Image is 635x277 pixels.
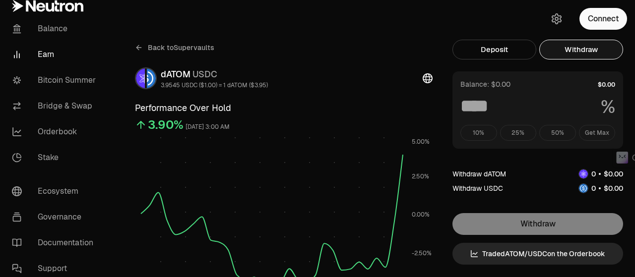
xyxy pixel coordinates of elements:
[452,169,506,179] div: Withdraw dATOM
[4,16,107,42] a: Balance
[601,97,615,117] span: %
[135,40,214,55] a: Back toSupervaults
[4,93,107,119] a: Bridge & Swap
[4,42,107,67] a: Earn
[579,8,627,30] button: Connect
[452,183,503,193] div: Withdraw USDC
[148,43,214,53] span: Back to Supervaults
[4,119,107,145] a: Orderbook
[135,101,433,115] h3: Performance Over Hold
[4,145,107,170] a: Stake
[412,172,429,180] tspan: 2.50%
[452,40,536,59] button: Deposit
[192,68,217,80] span: USDC
[136,68,145,88] img: dATOM Logo
[579,184,588,193] img: USDC Logo
[539,40,623,59] button: Withdraw
[148,117,184,133] div: 3.90%
[412,249,432,257] tspan: -2.50%
[4,67,107,93] a: Bitcoin Summer
[161,67,268,81] div: dATOM
[452,243,623,265] a: TradedATOM/USDCon the Orderbook
[161,81,268,89] div: 3.9545 USDC ($1.00) = 1 dATOM ($3.95)
[579,169,588,178] img: dATOM Logo
[4,230,107,256] a: Documentation
[4,204,107,230] a: Governance
[4,178,107,204] a: Ecosystem
[412,211,430,219] tspan: 0.00%
[186,121,230,133] div: [DATE] 3:00 AM
[412,138,430,146] tspan: 5.00%
[460,79,510,89] div: Balance: $0.00
[147,68,156,88] img: USDC Logo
